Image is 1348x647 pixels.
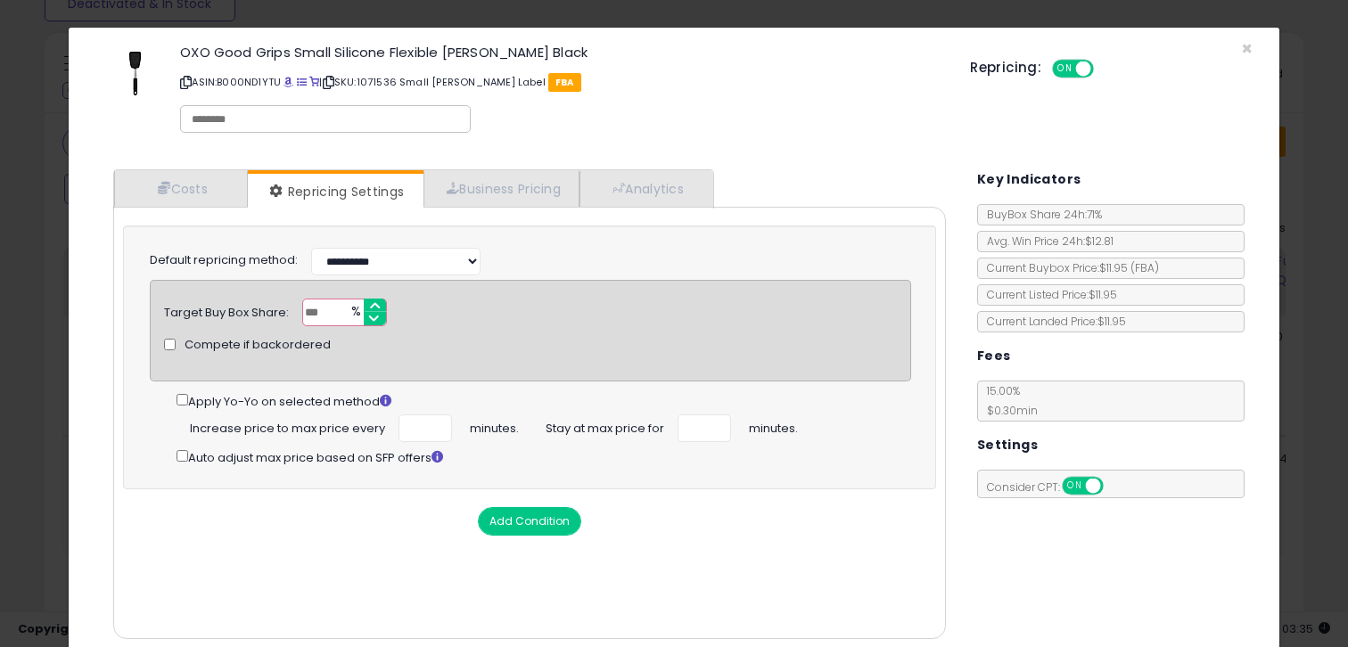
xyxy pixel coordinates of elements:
[977,434,1038,456] h5: Settings
[248,174,423,209] a: Repricing Settings
[177,390,912,411] div: Apply Yo-Yo on selected method
[978,383,1038,418] span: 15.00 %
[1100,479,1129,494] span: OFF
[978,207,1102,222] span: BuyBox Share 24h: 71%
[114,170,248,207] a: Costs
[548,73,581,92] span: FBA
[978,403,1038,418] span: $0.30 min
[478,507,581,536] button: Add Condition
[978,479,1127,495] span: Consider CPT:
[1241,36,1253,61] span: ×
[341,299,369,326] span: %
[977,168,1081,191] h5: Key Indicators
[579,170,711,207] a: Analytics
[164,299,289,322] div: Target Buy Box Share:
[978,314,1126,329] span: Current Landed Price: $11.95
[180,45,943,59] h3: OXO Good Grips Small Silicone Flexible [PERSON_NAME] Black
[190,414,385,438] span: Increase price to max price every
[1099,260,1159,275] span: $11.95
[297,75,307,89] a: All offer listings
[177,446,912,467] div: Auto adjust max price based on SFP offers
[978,233,1114,249] span: Avg. Win Price 24h: $12.81
[470,414,519,438] span: minutes.
[1064,479,1086,494] span: ON
[185,337,331,354] span: Compete if backordered
[150,252,298,269] label: Default repricing method:
[978,287,1117,302] span: Current Listed Price: $11.95
[970,61,1041,75] h5: Repricing:
[749,414,798,438] span: minutes.
[1054,61,1076,77] span: ON
[109,45,162,99] img: 21tTehXNIVL._SL60_.jpg
[180,68,943,96] p: ASIN: B000ND1YTU | SKU: 1071536 Small [PERSON_NAME] Label
[309,75,319,89] a: Your listing only
[284,75,293,89] a: BuyBox page
[423,170,579,207] a: Business Pricing
[977,345,1011,367] h5: Fees
[978,260,1159,275] span: Current Buybox Price:
[1091,61,1120,77] span: OFF
[546,414,664,438] span: Stay at max price for
[1130,260,1159,275] span: ( FBA )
